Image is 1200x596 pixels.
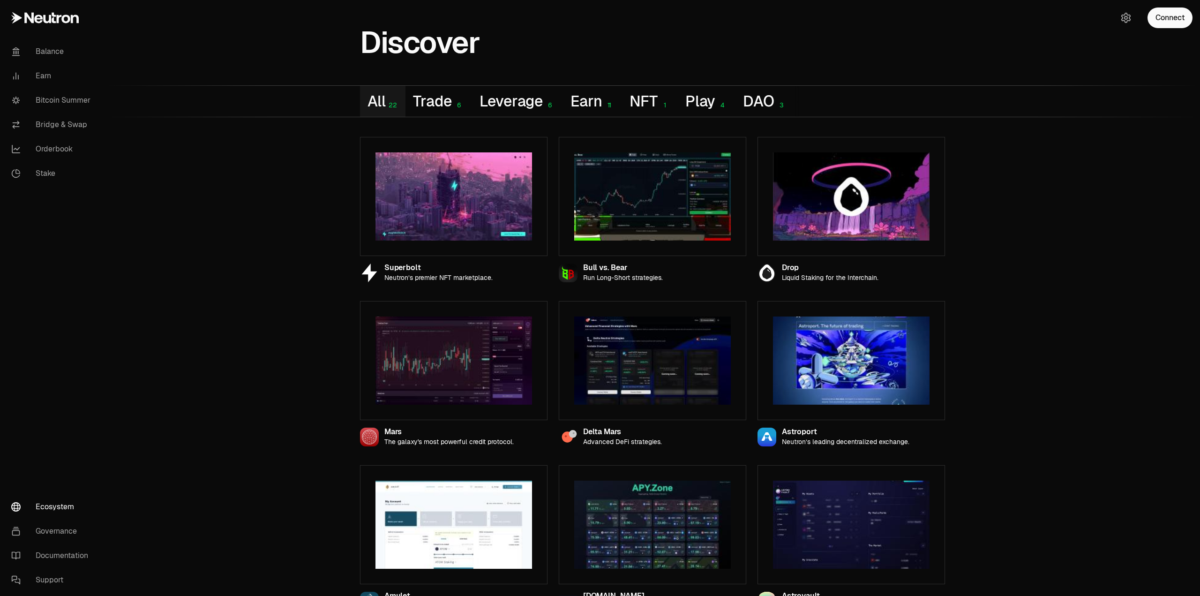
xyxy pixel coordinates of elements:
[360,30,480,55] h1: Discover
[543,101,555,109] div: 6
[735,86,794,117] button: DAO
[4,568,101,592] a: Support
[4,543,101,568] a: Documentation
[4,137,101,161] a: Orderbook
[782,264,878,272] div: Drop
[384,264,493,272] div: Superbolt
[678,86,735,117] button: Play
[658,101,670,109] div: 1
[782,438,909,446] p: Neutron’s leading decentralized exchange.
[472,86,563,117] button: Leverage
[563,86,622,117] button: Earn
[574,152,731,241] img: Bull vs. Bear preview image
[4,519,101,543] a: Governance
[4,161,101,186] a: Stake
[4,64,101,88] a: Earn
[385,101,398,109] div: 22
[583,264,663,272] div: Bull vs. Bear
[773,481,930,569] img: Astrovault preview image
[4,113,101,137] a: Bridge & Swap
[583,428,662,436] div: Delta Mars
[375,481,532,569] img: Amulet preview image
[360,86,405,117] button: All
[715,101,728,109] div: 4
[574,317,731,405] img: Delta Mars preview image
[4,39,101,64] a: Balance
[622,86,677,117] button: NFT
[583,274,663,282] p: Run Long-Short strategies.
[1147,8,1192,28] button: Connect
[574,481,731,569] img: Apy.Zone preview image
[4,495,101,519] a: Ecosystem
[773,152,930,241] img: Drop preview image
[405,86,472,117] button: Trade
[782,274,878,282] p: Liquid Staking for the Interchain.
[774,101,787,109] div: 3
[375,317,532,405] img: Mars preview image
[384,428,514,436] div: Mars
[384,274,493,282] p: Neutron’s premier NFT marketplace.
[583,438,662,446] p: Advanced DeFi strategies.
[375,152,532,241] img: Superbolt preview image
[782,428,909,436] div: Astroport
[384,438,514,446] p: The galaxy's most powerful credit protocol.
[4,88,101,113] a: Bitcoin Summer
[602,101,615,109] div: 11
[773,317,930,405] img: Astroport preview image
[452,101,465,109] div: 6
